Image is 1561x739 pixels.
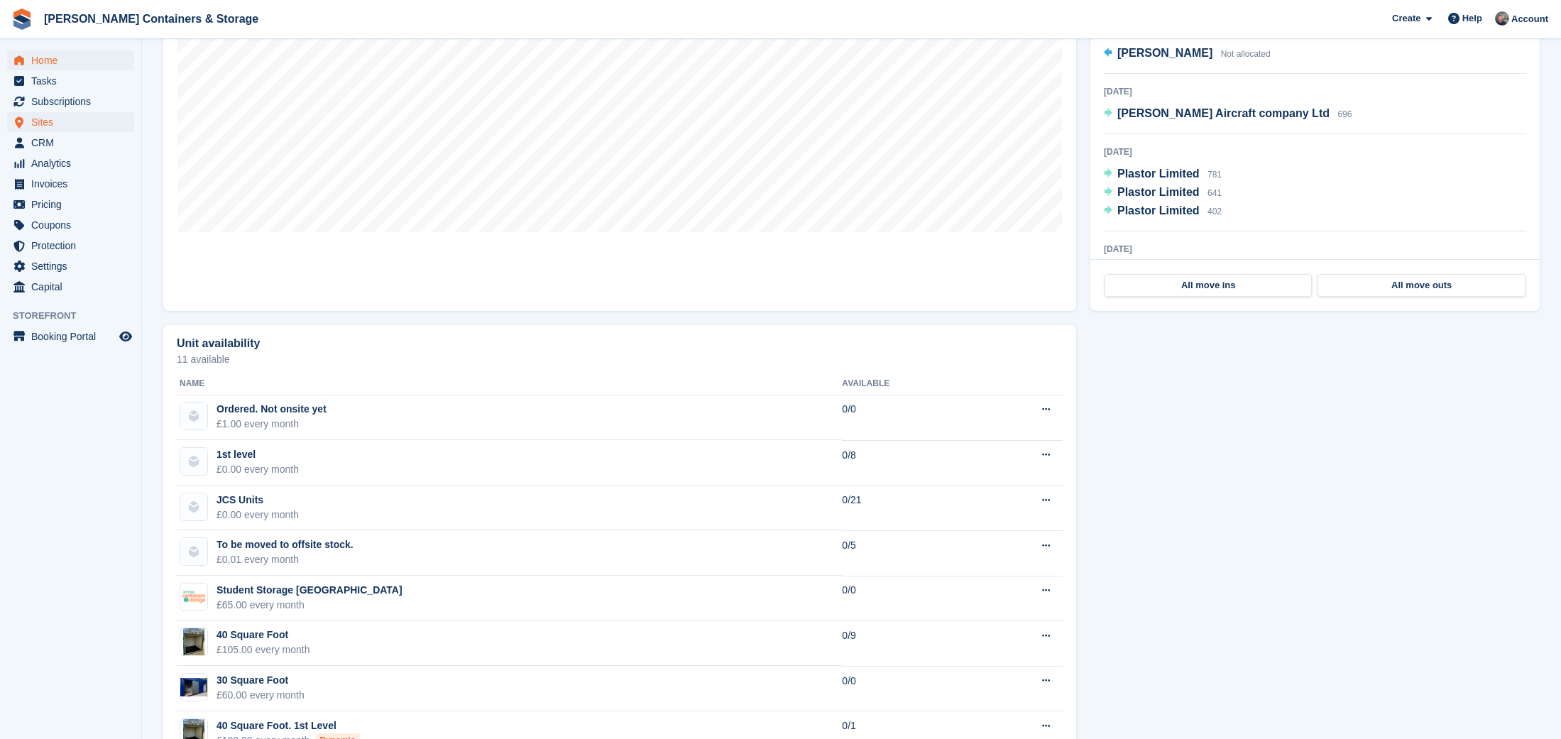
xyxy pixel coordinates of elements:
span: [PERSON_NAME] Aircraft company Ltd [1117,107,1330,119]
td: 0/21 [842,486,977,531]
img: blank-unit-type-icon-ffbac7b88ba66c5e286b0e438baccc4b9c83835d4c34f86887a83fc20ec27e7b.svg [180,448,207,475]
div: 1st level [217,447,299,462]
span: Coupons [31,215,116,235]
span: Invoices [31,174,116,194]
a: Plastor Limited 641 [1104,184,1222,202]
span: Storefront [13,309,141,323]
a: menu [7,256,134,276]
span: 641 [1207,188,1222,198]
span: Plastor Limited [1117,168,1200,180]
span: Help [1462,11,1482,26]
span: 402 [1207,207,1222,217]
a: menu [7,133,134,153]
a: [PERSON_NAME] Containers & Storage [38,7,264,31]
span: Sites [31,112,116,132]
img: Adam Greenhalgh [1495,11,1509,26]
span: Home [31,50,116,70]
div: [DATE] [1104,85,1526,98]
td: 0/8 [842,440,977,486]
div: £65.00 every month [217,598,402,613]
a: [PERSON_NAME] Not allocated [1104,45,1271,63]
div: 40 Square Foot [217,628,310,642]
a: Plastor Limited 402 [1104,202,1222,221]
img: blank-unit-type-icon-ffbac7b88ba66c5e286b0e438baccc4b9c83835d4c34f86887a83fc20ec27e7b.svg [180,403,207,429]
td: 0/9 [842,621,977,667]
div: £0.01 every month [217,552,354,567]
a: menu [7,327,134,346]
div: Ordered. Not onsite yet [217,402,327,417]
h2: Unit availability [177,337,260,350]
td: 0/0 [842,666,977,711]
span: Settings [31,256,116,276]
div: £0.00 every month [217,508,299,522]
span: 696 [1337,109,1352,119]
img: %C2%A73.png [180,678,207,697]
div: [DATE] [1104,146,1526,158]
a: menu [7,174,134,194]
td: 0/0 [842,395,977,440]
a: menu [7,112,134,132]
a: All move ins [1105,274,1312,297]
a: menu [7,195,134,214]
span: Protection [31,236,116,256]
a: Plastor Limited 781 [1104,165,1222,184]
div: Student Storage [GEOGRAPHIC_DATA] [217,583,402,598]
span: 781 [1207,170,1222,180]
p: 11 available [177,354,1063,364]
span: Tasks [31,71,116,91]
th: Name [177,373,842,395]
span: [PERSON_NAME] [1117,47,1212,59]
div: £105.00 every month [217,642,310,657]
a: menu [7,153,134,173]
a: menu [7,236,134,256]
th: Available [842,373,977,395]
span: Analytics [31,153,116,173]
img: blank-unit-type-icon-ffbac7b88ba66c5e286b0e438baccc4b9c83835d4c34f86887a83fc20ec27e7b.svg [180,493,207,520]
span: Pricing [31,195,116,214]
div: JCS Units [217,493,299,508]
span: CRM [31,133,116,153]
div: [DATE] [1104,243,1526,256]
div: To be moved to offsite stock. [217,537,354,552]
div: £1.00 every month [217,417,327,432]
a: [PERSON_NAME] Aircraft company Ltd 696 [1104,105,1352,124]
span: Subscriptions [31,92,116,111]
span: Booking Portal [31,327,116,346]
a: menu [7,215,134,235]
a: menu [7,277,134,297]
div: 40 Square Foot. 1st Level [217,718,360,733]
div: £0.00 every month [217,462,299,477]
img: stora-icon-8386f47178a22dfd0bd8f6a31ec36ba5ce8667c1dd55bd0f319d3a0aa187defe.svg [11,9,33,30]
a: menu [7,50,134,70]
div: £60.00 every month [217,688,305,703]
span: Account [1511,12,1548,26]
div: 30 Square Foot [217,673,305,688]
img: blank-unit-type-icon-ffbac7b88ba66c5e286b0e438baccc4b9c83835d4c34f86887a83fc20ec27e7b.svg [180,538,207,565]
td: 0/5 [842,530,977,576]
span: Create [1392,11,1420,26]
a: menu [7,92,134,111]
span: Plastor Limited [1117,186,1200,198]
span: Not allocated [1221,49,1271,59]
span: Capital [31,277,116,297]
img: IMG_3776.jpg [183,628,204,656]
a: Preview store [117,328,134,345]
img: Jennings-Container-Logo-FINAL-01.png [180,588,207,606]
a: menu [7,71,134,91]
td: 0/0 [842,576,977,621]
span: Plastor Limited [1117,204,1200,217]
a: All move outs [1318,274,1525,297]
